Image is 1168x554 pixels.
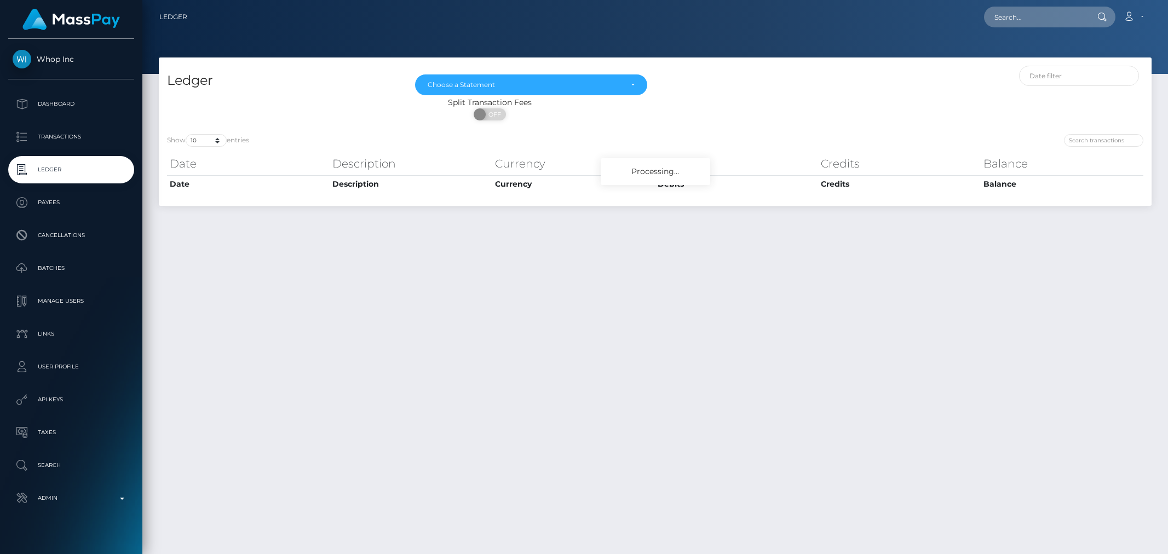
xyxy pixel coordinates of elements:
[13,359,130,375] p: User Profile
[655,175,818,193] th: Debits
[981,175,1143,193] th: Balance
[8,320,134,348] a: Links
[8,156,134,183] a: Ledger
[167,71,399,90] h4: Ledger
[8,353,134,380] a: User Profile
[8,255,134,282] a: Batches
[13,161,130,178] p: Ledger
[601,158,710,185] div: Processing...
[13,96,130,112] p: Dashboard
[159,5,187,28] a: Ledger
[8,90,134,118] a: Dashboard
[8,54,134,64] span: Whop Inc
[159,97,821,108] div: Split Transaction Fees
[8,189,134,216] a: Payees
[480,108,507,120] span: OFF
[8,222,134,249] a: Cancellations
[13,457,130,474] p: Search
[818,175,981,193] th: Credits
[13,490,130,506] p: Admin
[13,424,130,441] p: Taxes
[13,50,31,68] img: Whop Inc
[1019,66,1139,86] input: Date filter
[167,153,330,175] th: Date
[13,293,130,309] p: Manage Users
[8,452,134,479] a: Search
[330,175,492,193] th: Description
[428,80,622,89] div: Choose a Statement
[981,153,1143,175] th: Balance
[8,386,134,413] a: API Keys
[13,227,130,244] p: Cancellations
[13,326,130,342] p: Links
[8,419,134,446] a: Taxes
[655,153,818,175] th: Debits
[8,287,134,315] a: Manage Users
[167,175,330,193] th: Date
[8,484,134,512] a: Admin
[492,153,655,175] th: Currency
[13,129,130,145] p: Transactions
[984,7,1087,27] input: Search...
[1064,134,1143,147] input: Search transactions
[13,391,130,408] p: API Keys
[8,123,134,151] a: Transactions
[22,9,120,30] img: MassPay Logo
[492,175,655,193] th: Currency
[818,153,981,175] th: Credits
[330,153,492,175] th: Description
[13,194,130,211] p: Payees
[13,260,130,276] p: Batches
[186,134,227,147] select: Showentries
[167,134,249,147] label: Show entries
[415,74,647,95] button: Choose a Statement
